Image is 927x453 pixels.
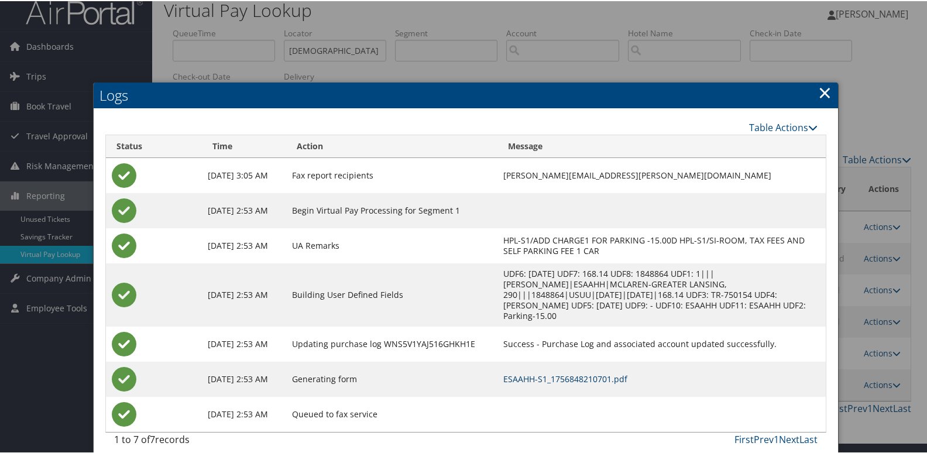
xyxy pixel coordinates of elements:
[774,432,779,445] a: 1
[202,227,286,262] td: [DATE] 2:53 AM
[286,157,497,192] td: Fax report recipients
[202,325,286,361] td: [DATE] 2:53 AM
[202,262,286,325] td: [DATE] 2:53 AM
[94,81,838,107] h2: Logs
[202,192,286,227] td: [DATE] 2:53 AM
[202,396,286,431] td: [DATE] 2:53 AM
[497,157,825,192] td: [PERSON_NAME][EMAIL_ADDRESS][PERSON_NAME][DOMAIN_NAME]
[286,361,497,396] td: Generating form
[497,325,825,361] td: Success - Purchase Log and associated account updated successfully.
[286,192,497,227] td: Begin Virtual Pay Processing for Segment 1
[497,134,825,157] th: Message: activate to sort column ascending
[202,361,286,396] td: [DATE] 2:53 AM
[503,372,627,383] a: ESAAHH-S1_1756848210701.pdf
[286,325,497,361] td: Updating purchase log WNS5V1YAJ516GHKH1E
[106,134,202,157] th: Status: activate to sort column ascending
[202,134,286,157] th: Time: activate to sort column ascending
[114,431,277,451] div: 1 to 7 of records
[799,432,818,445] a: Last
[779,432,799,445] a: Next
[497,227,825,262] td: HPL-S1/ADD CHARGE1 FOR PARKING -15.00D HPL-S1/SI-ROOM, TAX FEES AND SELF PARKING FEE 1 CAR
[818,80,832,103] a: Close
[150,432,155,445] span: 7
[754,432,774,445] a: Prev
[749,120,818,133] a: Table Actions
[734,432,754,445] a: First
[286,134,497,157] th: Action: activate to sort column ascending
[286,262,497,325] td: Building User Defined Fields
[286,227,497,262] td: UA Remarks
[202,157,286,192] td: [DATE] 3:05 AM
[497,262,825,325] td: UDF6: [DATE] UDF7: 168.14 UDF8: 1848864 UDF1: 1|||[PERSON_NAME]|ESAAHH|MCLAREN-GREATER LANSING, 2...
[286,396,497,431] td: Queued to fax service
